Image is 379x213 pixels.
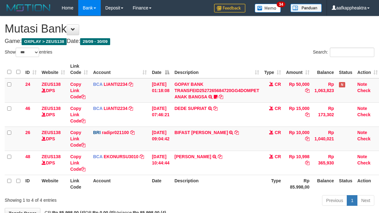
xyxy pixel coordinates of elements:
th: Status [336,60,355,78]
a: Check [357,88,371,93]
td: [DATE] 09:04:42 [149,127,172,151]
th: Date: activate to sort column descending [149,60,172,78]
a: Copy Rp 10,000 to clipboard [305,136,310,141]
label: Show entries [5,48,52,57]
a: Copy Rp 15,000 to clipboard [305,112,310,117]
th: Type: activate to sort column ascending [262,60,284,78]
a: LIANTI2234 [104,106,127,111]
th: Website: activate to sort column ascending [39,60,68,78]
input: Search: [330,48,374,57]
select: Showentries [16,48,39,57]
span: Has Note [339,82,345,87]
a: Check [357,112,371,117]
a: Copy Link Code [70,106,85,123]
a: ZEUS138 [42,82,61,87]
a: Copy VINCENT GUNAWAN to clipboard [218,154,222,159]
a: Previous [322,195,347,206]
td: [DATE] 01:18:08 [149,78,172,103]
a: Copy Link Code [70,82,85,99]
a: Copy DEDE SUPRIAT to clipboard [213,106,218,111]
a: [PERSON_NAME] [174,154,211,159]
a: Copy Link Code [70,154,85,172]
label: Search: [313,48,374,57]
span: OXPLAY > ZEUS138 [22,38,67,45]
td: [DATE] 10:44:44 [149,151,172,175]
a: Note [357,130,367,135]
td: [DATE] 07:46:21 [149,102,172,127]
a: ZEUS138 [42,130,61,135]
th: Status [336,175,355,193]
span: 24 [25,82,30,87]
h1: Mutasi Bank [5,23,374,35]
span: 34 [277,2,285,7]
th: Balance [312,60,336,78]
h4: Game: Date: [5,38,374,44]
td: DPS [39,151,68,175]
a: Copy Rp 10,998 to clipboard [305,160,310,165]
a: Copy Rp 50,000 to clipboard [305,88,310,93]
td: DPS [39,102,68,127]
span: 29/09 - 30/09 [80,38,110,45]
span: 46 [25,106,30,111]
a: EKONURSU3010 [104,154,138,159]
a: ZEUS138 [42,106,61,111]
td: Rp 10,000 [284,127,312,151]
a: Copy LIANTI2234 to clipboard [129,106,133,111]
img: panduan.png [290,4,322,12]
a: GOPAY BANK TRANSFEID2527265684720GG4DOMPET ANAK BANGSA [174,82,259,99]
a: Check [357,160,371,165]
a: BIFAST [PERSON_NAME] [174,130,228,135]
a: Copy radipr021100 to clipboard [130,130,135,135]
th: Amount: activate to sort column ascending [284,60,312,78]
td: DPS [39,78,68,103]
span: 26 [25,130,30,135]
th: ID: activate to sort column ascending [23,60,39,78]
a: 1 [347,195,357,206]
th: Link Code [68,175,90,193]
a: Copy EKONURSU3010 to clipboard [140,154,144,159]
a: Copy LIANTI2234 to clipboard [129,82,133,87]
span: CR [275,130,281,135]
td: Rp 50,000 [284,78,312,103]
span: BCA [93,154,102,159]
span: 48 [25,154,30,159]
img: Button%20Memo.svg [255,4,281,13]
th: Website [39,175,68,193]
div: Showing 1 to 4 of 4 entries [5,195,153,203]
td: Rp 1,063,823 [312,78,336,103]
a: Note [357,106,367,111]
a: Next [357,195,374,206]
a: Check [357,136,371,141]
td: Rp 173,302 [312,102,336,127]
td: Rp 365,930 [312,151,336,175]
td: Rp 10,998 [284,151,312,175]
a: Note [357,82,367,87]
th: Link Code: activate to sort column ascending [68,60,90,78]
span: BCA [93,82,102,87]
span: CR [275,154,281,159]
img: MOTION_logo.png [5,3,52,13]
th: ID [23,175,39,193]
a: DEDE SUPRIAT [174,106,207,111]
th: Description [172,175,262,193]
th: Date [149,175,172,193]
td: Rp 1,040,021 [312,127,336,151]
a: Copy BIFAST ERIKA S PAUN to clipboard [234,130,239,135]
th: Balance [312,175,336,193]
span: CR [275,106,281,111]
a: Copy Link Code [70,130,85,148]
a: Note [357,154,367,159]
span: BRI [93,130,100,135]
td: DPS [39,127,68,151]
a: LIANTI2234 [104,82,127,87]
img: Feedback.jpg [214,4,245,13]
span: CR [275,82,281,87]
th: Description: activate to sort column ascending [172,60,262,78]
a: radipr021100 [102,130,129,135]
th: Account [90,175,149,193]
th: Rp 85.998,00 [284,175,312,193]
a: Copy GOPAY BANK TRANSFEID2527265684720GG4DOMPET ANAK BANGSA to clipboard [219,94,223,99]
td: Rp 15,000 [284,102,312,127]
a: ZEUS138 [42,154,61,159]
th: Type [262,175,284,193]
